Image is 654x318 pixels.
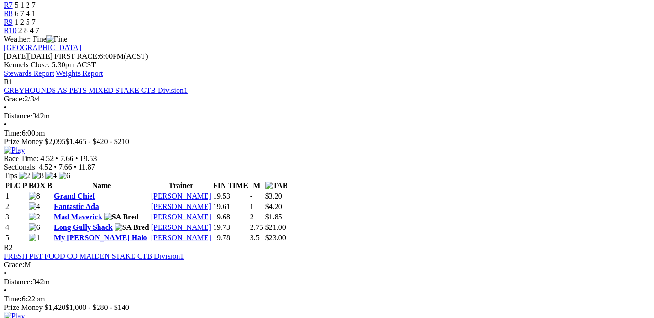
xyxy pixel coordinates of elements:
[213,191,249,201] td: 19.53
[4,129,650,137] div: 6:00pm
[55,154,58,163] span: •
[4,78,13,86] span: R1
[4,129,22,137] span: Time:
[29,213,40,221] img: 2
[39,163,52,171] span: 4.52
[4,261,25,269] span: Grade:
[250,223,263,231] text: 2.75
[250,213,254,221] text: 2
[265,202,282,210] span: $4.20
[54,223,113,231] a: Long Gully Shack
[4,27,17,35] a: R10
[4,120,7,128] span: •
[213,223,249,232] td: 19.73
[5,191,27,201] td: 1
[4,295,650,303] div: 6:22pm
[19,172,30,180] img: 2
[56,69,103,77] a: Weights Report
[151,234,211,242] a: [PERSON_NAME]
[4,261,650,269] div: M
[213,202,249,211] td: 19.61
[54,202,99,210] a: Fantastic Ada
[4,172,17,180] span: Tips
[4,295,22,303] span: Time:
[250,234,260,242] text: 3.5
[4,278,32,286] span: Distance:
[115,223,149,232] img: SA Bred
[29,202,40,211] img: 4
[4,303,650,312] div: Prize Money $1,420
[5,223,27,232] td: 4
[151,192,211,200] a: [PERSON_NAME]
[4,95,25,103] span: Grade:
[29,234,40,242] img: 1
[4,269,7,277] span: •
[59,163,72,171] span: 7.66
[40,154,54,163] span: 4.52
[4,163,37,171] span: Sectionals:
[4,286,7,294] span: •
[80,154,97,163] span: 19.53
[4,112,32,120] span: Distance:
[4,252,184,260] a: FRESH PET FOOD CO MAIDEN STAKE CTB Division1
[54,163,57,171] span: •
[4,1,13,9] span: R7
[4,9,13,18] a: R8
[5,202,27,211] td: 2
[74,163,77,171] span: •
[22,182,27,190] span: P
[15,1,36,9] span: 5 1 2 7
[4,18,13,26] a: R9
[265,213,282,221] span: $1.85
[54,192,95,200] a: Grand Chief
[75,154,78,163] span: •
[29,192,40,200] img: 8
[4,52,53,60] span: [DATE]
[5,212,27,222] td: 3
[265,223,286,231] span: $21.00
[151,213,211,221] a: [PERSON_NAME]
[78,163,95,171] span: 11.87
[104,213,139,221] img: SA Bred
[4,112,650,120] div: 342m
[250,192,252,200] text: -
[151,223,211,231] a: [PERSON_NAME]
[151,181,212,191] th: Trainer
[4,278,650,286] div: 342m
[213,233,249,243] td: 19.78
[5,182,20,190] span: PLC
[4,61,650,69] div: Kennels Close: 5:30pm ACST
[29,223,40,232] img: 6
[29,182,45,190] span: BOX
[4,35,67,43] span: Weather: Fine
[151,202,211,210] a: [PERSON_NAME]
[54,52,99,60] span: FIRST RACE:
[54,181,150,191] th: Name
[65,303,129,311] span: $1,000 - $280 - $140
[5,233,27,243] td: 5
[250,181,264,191] th: M
[18,27,39,35] span: 2 8 4 7
[4,154,38,163] span: Race Time:
[4,86,188,94] a: GREYHOUNDS AS PETS MIXED STAKE CTB Division1
[15,9,36,18] span: 6 7 4 1
[4,69,54,77] a: Stewards Report
[4,137,650,146] div: Prize Money $2,095
[54,52,148,60] span: 6:00PM(ACST)
[4,52,28,60] span: [DATE]
[47,182,52,190] span: B
[4,146,25,154] img: Play
[32,172,44,180] img: 8
[46,35,67,44] img: Fine
[45,172,57,180] img: 4
[60,154,73,163] span: 7.66
[265,192,282,200] span: $3.20
[54,213,102,221] a: Mad Maverick
[265,234,286,242] span: $23.00
[15,18,36,26] span: 1 2 5 7
[265,182,288,190] img: TAB
[4,244,13,252] span: R2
